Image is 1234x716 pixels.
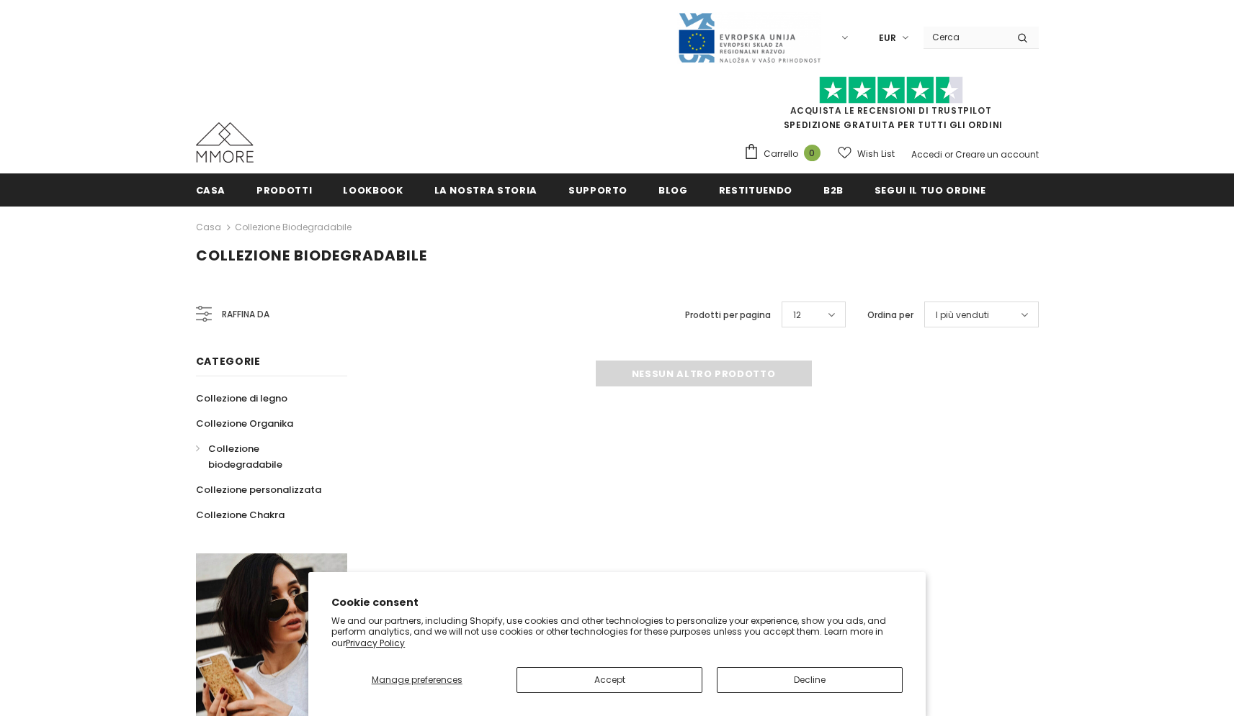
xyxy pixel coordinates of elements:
a: La nostra storia [434,173,537,206]
a: Prodotti [256,173,312,206]
a: Privacy Policy [346,637,405,649]
a: Wish List [838,141,895,166]
button: Manage preferences [331,667,502,693]
span: supporto [568,183,627,197]
span: or [944,148,953,160]
span: Casa [196,183,226,197]
a: Segui il tuo ordine [875,173,985,206]
input: Search Site [924,27,1006,47]
a: Carrello 0 [743,143,828,165]
span: Segui il tuo ordine [875,183,985,197]
span: I più venduti [936,308,989,322]
img: Javni Razpis [677,12,821,64]
label: Ordina per [867,308,913,322]
img: Casi MMORE [196,122,254,163]
a: Creare un account [955,148,1039,160]
a: Lookbook [343,173,403,206]
a: Javni Razpis [677,31,821,43]
h2: Cookie consent [331,595,903,610]
a: B2B [823,173,844,206]
span: Restituendo [719,183,792,197]
span: Wish List [857,147,895,161]
a: Collezione personalizzata [196,477,321,502]
span: La nostra storia [434,183,537,197]
span: Raffina da [222,307,269,322]
label: Prodotti per pagina [685,308,771,322]
p: We and our partners, including Shopify, use cookies and other technologies to personalize your ex... [331,615,903,649]
a: Casa [196,173,226,206]
span: Carrello [764,147,798,161]
span: Collezione personalizzata [196,483,321,497]
span: Prodotti [256,183,312,197]
button: Decline [717,667,903,693]
a: Casa [196,219,221,236]
span: Collezione biodegradabile [196,245,427,266]
span: Collezione Organika [196,417,293,430]
span: 12 [793,308,801,322]
a: supporto [568,173,627,206]
img: Fidati di Pilot Stars [819,76,963,104]
a: Collezione biodegradabile [235,221,352,233]
span: Categorie [196,354,261,368]
span: Blog [658,183,688,197]
span: 0 [804,145,821,161]
a: Collezione biodegradabile [196,436,331,477]
span: Collezione biodegradabile [208,442,282,471]
a: Collezione di legno [196,386,287,411]
span: Collezione di legno [196,391,287,405]
a: Collezione Chakra [196,502,285,527]
span: B2B [823,183,844,197]
span: EUR [879,31,896,45]
a: Collezione Organika [196,411,293,436]
span: Collezione Chakra [196,508,285,522]
a: Blog [658,173,688,206]
span: Manage preferences [372,674,462,686]
button: Accept [517,667,702,693]
span: SPEDIZIONE GRATUITA PER TUTTI GLI ORDINI [743,83,1039,131]
a: Accedi [911,148,942,160]
span: Lookbook [343,183,403,197]
a: Acquista le recensioni di TrustPilot [790,104,992,117]
a: Restituendo [719,173,792,206]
